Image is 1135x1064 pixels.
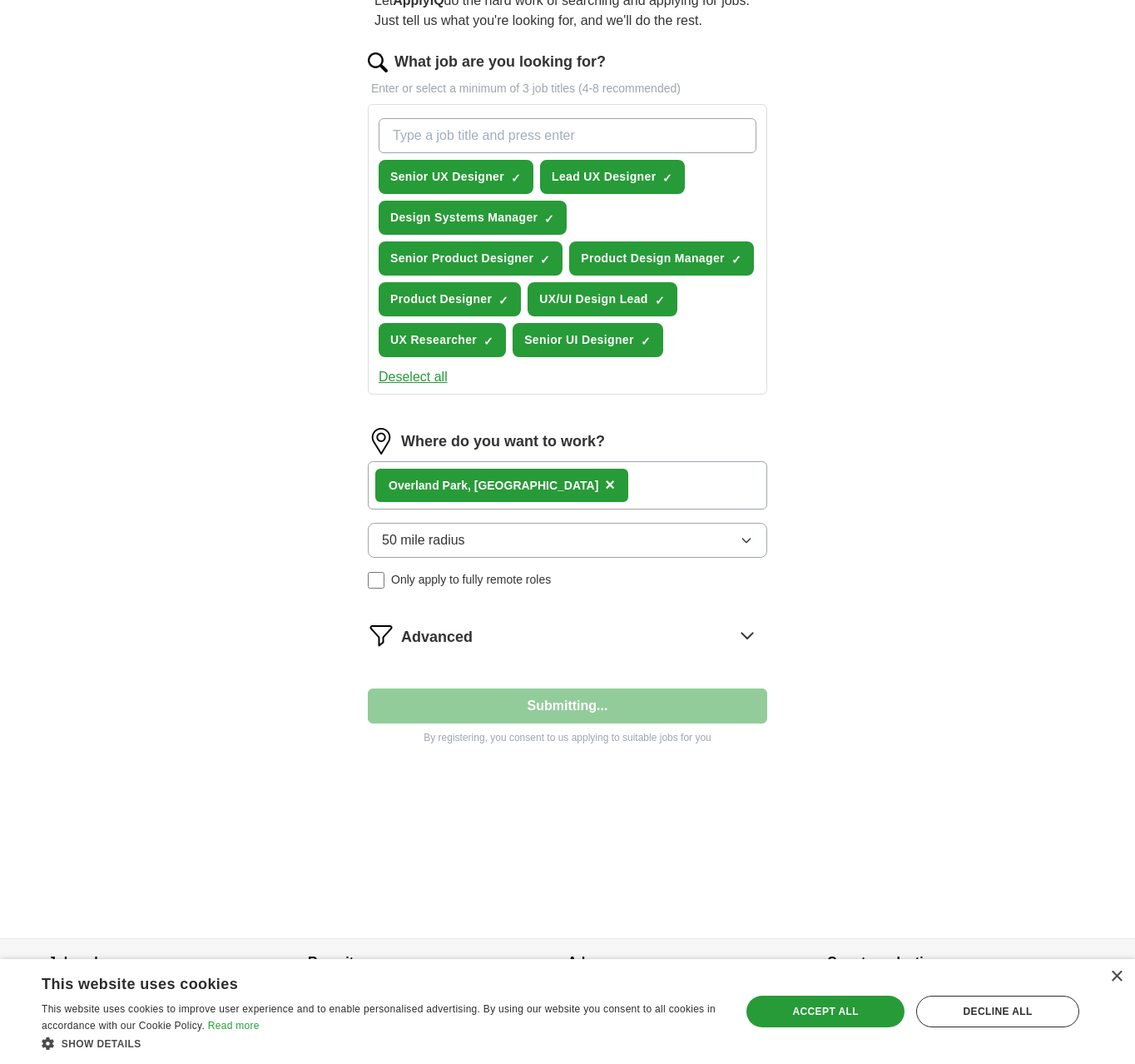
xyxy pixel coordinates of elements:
span: Product Design Manager [581,250,725,267]
img: search.png [368,52,388,72]
span: ✓ [511,172,521,185]
h4: Country selection [827,939,1087,986]
input: Type a job title and press enter [379,118,756,153]
span: Only apply to fully remote roles [391,571,551,589]
span: UX/UI Design Lead [539,291,647,308]
p: By registering, you consent to us applying to suitable jobs for you [368,730,767,745]
span: Advanced [401,626,473,649]
span: UX Researcher [390,331,477,349]
button: × [605,473,615,498]
div: Show details [42,1035,720,1052]
button: UX Researcher✓ [379,323,506,357]
button: Lead UX Designer✓ [540,160,685,194]
span: ✓ [655,294,665,307]
span: × [605,475,615,494]
span: Senior UX Designer [390,168,504,186]
img: location.png [368,428,394,455]
button: Submitting... [368,689,767,723]
p: Enter or select a minimum of 3 job titles (4-8 recommended) [368,80,767,97]
span: This website uses cookies to improve user experience and to enable personalised advertising. By u... [42,1003,716,1032]
span: ✓ [483,335,493,348]
span: ✓ [498,294,508,307]
span: ✓ [540,253,550,266]
span: ✓ [662,172,672,185]
span: Design Systems Manager [390,209,538,226]
label: Where do you want to work? [401,430,605,453]
span: ✓ [641,335,651,348]
img: filter [368,622,394,649]
button: Deselect all [379,367,448,387]
div: Close [1110,971,1123,983]
button: UX/UI Design Lead✓ [528,282,677,316]
strong: Overland Par [389,479,461,492]
button: Senior UI Designer✓ [513,323,663,357]
button: Design Systems Manager✓ [379,201,567,235]
div: k, [GEOGRAPHIC_DATA] [389,477,598,495]
button: 50 mile radius [368,523,767,558]
span: ✓ [544,212,554,226]
input: Only apply to fully remote roles [368,572,384,589]
a: Read more, opens a new window [208,1020,260,1032]
div: Decline all [916,996,1079,1027]
span: Show details [62,1038,141,1050]
span: Lead UX Designer [552,168,656,186]
span: 50 mile radius [382,530,465,550]
button: Senior Product Designer✓ [379,241,563,276]
button: Product Designer✓ [379,282,521,316]
div: Accept all [746,996,905,1027]
button: Senior UX Designer✓ [379,160,533,194]
span: Senior UI Designer [524,331,634,349]
span: ✓ [731,253,741,266]
label: What job are you looking for? [394,51,606,73]
button: Product Design Manager✓ [569,241,754,276]
span: Senior Product Designer [390,250,533,267]
div: This website uses cookies [42,969,678,994]
span: Product Designer [390,291,492,308]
